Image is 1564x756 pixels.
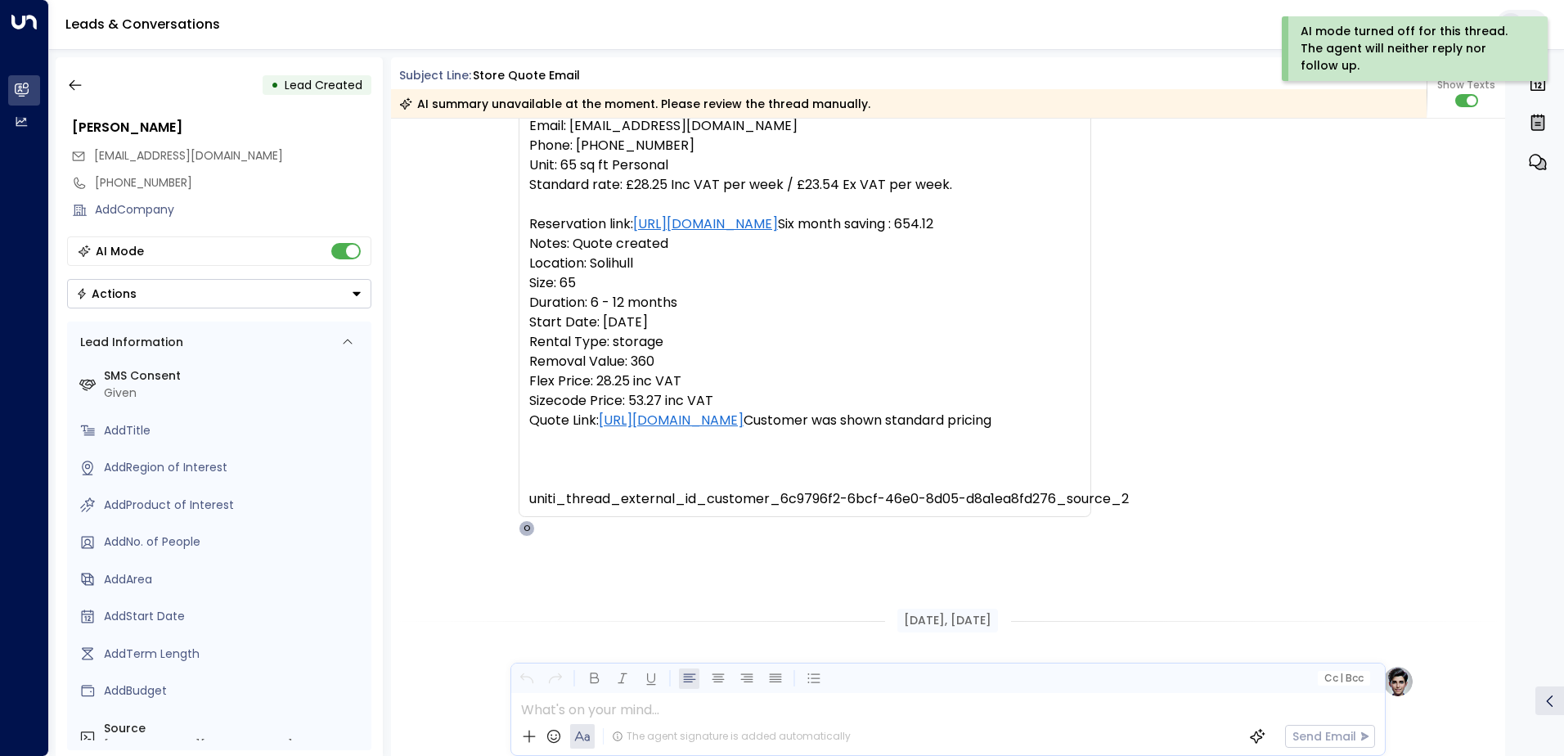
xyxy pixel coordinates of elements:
[76,286,137,301] div: Actions
[104,682,365,700] div: AddBudget
[104,497,365,514] div: AddProduct of Interest
[516,668,537,689] button: Undo
[633,214,778,234] a: [URL][DOMAIN_NAME]
[72,118,371,137] div: [PERSON_NAME]
[1301,23,1526,74] div: AI mode turned off for this thread. The agent will neither reply nor follow up.
[473,67,580,84] div: Store Quote Email
[1382,665,1414,698] img: profile-logo.png
[897,609,998,632] div: [DATE], [DATE]
[104,385,365,402] div: Given
[95,201,371,218] div: AddCompany
[104,737,365,754] div: [EMAIL_ADDRESS][DOMAIN_NAME]
[1340,673,1343,684] span: |
[104,459,365,476] div: AddRegion of Interest
[1437,78,1495,92] span: Show Texts
[1324,673,1363,684] span: Cc Bcc
[104,367,365,385] label: SMS Consent
[67,279,371,308] button: Actions
[95,174,371,191] div: [PHONE_NUMBER]
[612,729,851,744] div: The agent signature is added automatically
[285,77,362,93] span: Lead Created
[599,411,744,430] a: [URL][DOMAIN_NAME]
[104,422,365,439] div: AddTitle
[104,533,365,551] div: AddNo. of People
[529,97,1081,509] pre: Name: [PERSON_NAME] Email: [EMAIL_ADDRESS][DOMAIN_NAME] Phone: [PHONE_NUMBER] Unit: 65 sq ft Pers...
[104,571,365,588] div: AddArea
[65,15,220,34] a: Leads & Conversations
[74,334,183,351] div: Lead Information
[271,70,279,100] div: •
[399,96,870,112] div: AI summary unavailable at the moment. Please review the thread manually.
[399,67,471,83] span: Subject Line:
[94,147,283,164] span: shannonmaddocks96@icloud.com
[104,720,365,737] label: Source
[67,279,371,308] div: Button group with a nested menu
[104,646,365,663] div: AddTerm Length
[545,668,565,689] button: Redo
[104,608,365,625] div: AddStart Date
[1317,671,1369,686] button: Cc|Bcc
[519,520,535,537] div: O
[94,147,283,164] span: [EMAIL_ADDRESS][DOMAIN_NAME]
[96,243,144,259] div: AI Mode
